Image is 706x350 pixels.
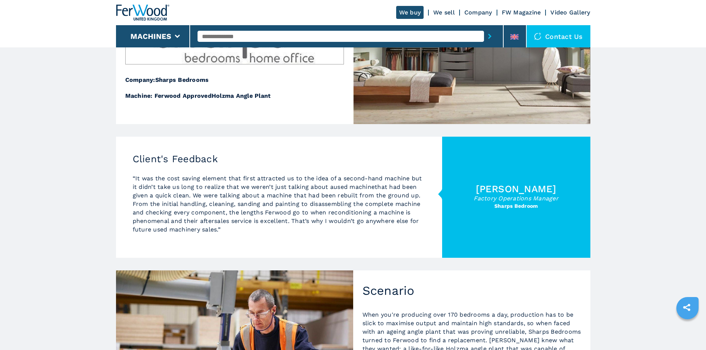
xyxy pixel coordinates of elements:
div: Sharps Bedroom [474,203,558,209]
a: Video Gallery [550,9,590,16]
div: [PERSON_NAME] [474,184,558,194]
em: used machine [334,183,375,190]
p: “It was the cost saving element that first attracted us to the idea of a second-hand machine but ... [133,174,425,234]
a: We sell [433,9,455,16]
a: sharethis [677,298,696,317]
div: Factory Operations Manager [474,196,558,201]
img: Ferwood [116,4,169,21]
strong: Machine: Ferwood Approved [125,92,212,99]
a: FW Magazine [502,9,541,16]
strong: Company: [125,76,155,83]
button: Machines [130,32,171,41]
a: Company [464,9,492,16]
img: Contact us [534,33,541,40]
strong: Sharps Bedrooms [155,76,209,83]
button: submit-button [484,28,495,45]
h3: Client's Feedback [133,153,425,165]
iframe: Chat [674,317,700,344]
a: We buy [396,6,424,19]
div: Contact us [527,25,590,47]
h2: Scenario [362,283,581,298]
strong: Holzma Angle Plant [212,92,271,99]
